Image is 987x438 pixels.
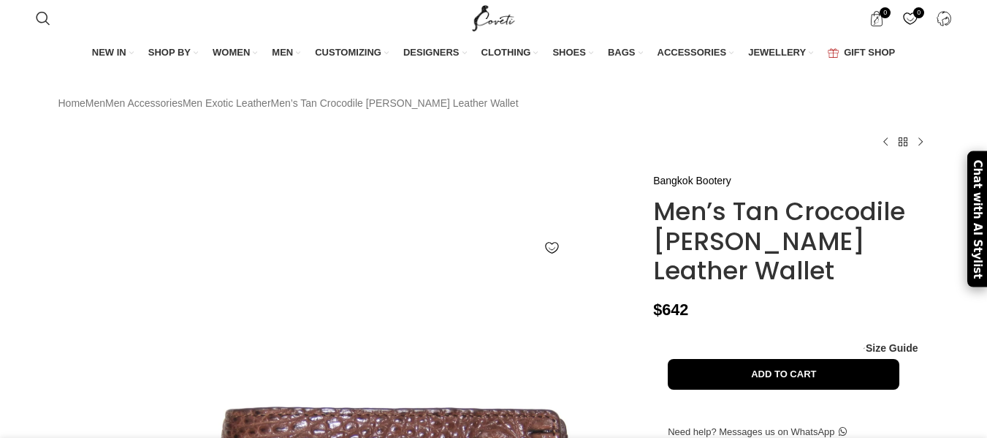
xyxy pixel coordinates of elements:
[658,38,734,69] a: ACCESSORIES
[608,38,643,69] a: BAGS
[403,38,467,69] a: DESIGNERS
[481,46,531,59] span: CLOTHING
[58,95,519,111] nav: Breadcrumb
[748,46,806,59] span: JEWELLERY
[913,7,924,18] span: 0
[315,46,381,59] span: CUSTOMIZING
[658,46,727,59] span: ACCESSORIES
[148,38,198,69] a: SHOP BY
[895,4,925,33] a: 0
[828,48,839,58] img: GiftBag
[92,46,126,59] span: NEW IN
[653,197,929,286] h1: Men’s Tan Crocodile [PERSON_NAME] Leather Wallet
[668,359,899,390] button: Add to cart
[315,38,389,69] a: CUSTOMIZING
[403,46,460,59] span: DESIGNERS
[85,95,105,111] a: Men
[748,38,813,69] a: JEWELLERY
[58,95,85,111] a: Home
[213,46,250,59] span: WOMEN
[148,46,191,59] span: SHOP BY
[272,38,300,69] a: MEN
[481,38,538,69] a: CLOTHING
[653,301,662,319] span: $
[861,4,891,33] a: 0
[895,4,925,33] div: My Wishlist
[92,38,134,69] a: NEW IN
[653,301,688,319] bdi: 642
[271,95,519,111] span: Men’s Tan Crocodile [PERSON_NAME] Leather Wallet
[55,264,144,350] img: Tan crocodile hornback leather men's wallet
[28,38,959,69] div: Main navigation
[28,4,58,33] a: Search
[105,95,183,111] a: Men Accessories
[552,46,586,59] span: SHOES
[912,133,929,151] a: Next product
[608,46,636,59] span: BAGS
[880,7,891,18] span: 0
[844,46,895,59] span: GIFT SHOP
[272,46,293,59] span: MEN
[183,95,271,111] a: Men Exotic Leather
[828,38,895,69] a: GIFT SHOP
[877,133,894,151] a: Previous product
[213,38,257,69] a: WOMEN
[653,173,731,189] a: Bangkok Bootery
[552,38,593,69] a: SHOES
[469,12,518,23] a: Site logo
